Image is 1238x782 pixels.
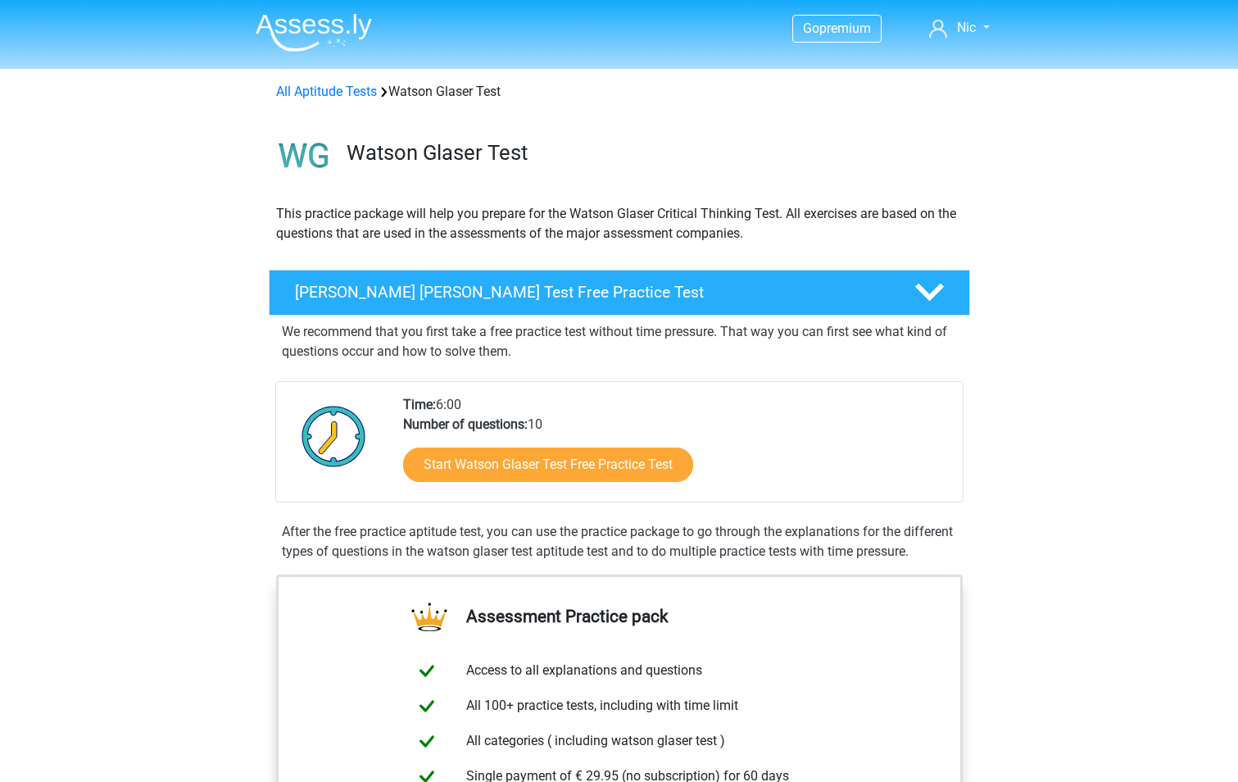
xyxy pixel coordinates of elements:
[923,18,995,38] a: Nic
[347,140,957,166] h3: Watson Glaser Test
[275,522,964,561] div: After the free practice aptitude test, you can use the practice package to go through the explana...
[262,270,977,316] a: [PERSON_NAME] [PERSON_NAME] Test Free Practice Test
[276,84,377,99] a: All Aptitude Tests
[295,283,888,302] h4: [PERSON_NAME] [PERSON_NAME] Test Free Practice Test
[270,82,969,102] div: Watson Glaser Test
[403,448,693,482] a: Start Watson Glaser Test Free Practice Test
[292,395,375,477] img: Clock
[819,20,871,36] span: premium
[270,121,339,191] img: watson glaser test
[403,416,528,432] b: Number of questions:
[403,397,436,412] b: Time:
[276,204,963,243] p: This practice package will help you prepare for the Watson Glaser Critical Thinking Test. All exe...
[282,322,957,361] p: We recommend that you first take a free practice test without time pressure. That way you can fir...
[256,13,372,52] img: Assessly
[391,395,962,502] div: 6:00 10
[957,20,976,35] span: Nic
[803,20,819,36] span: Go
[793,17,881,39] a: Gopremium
